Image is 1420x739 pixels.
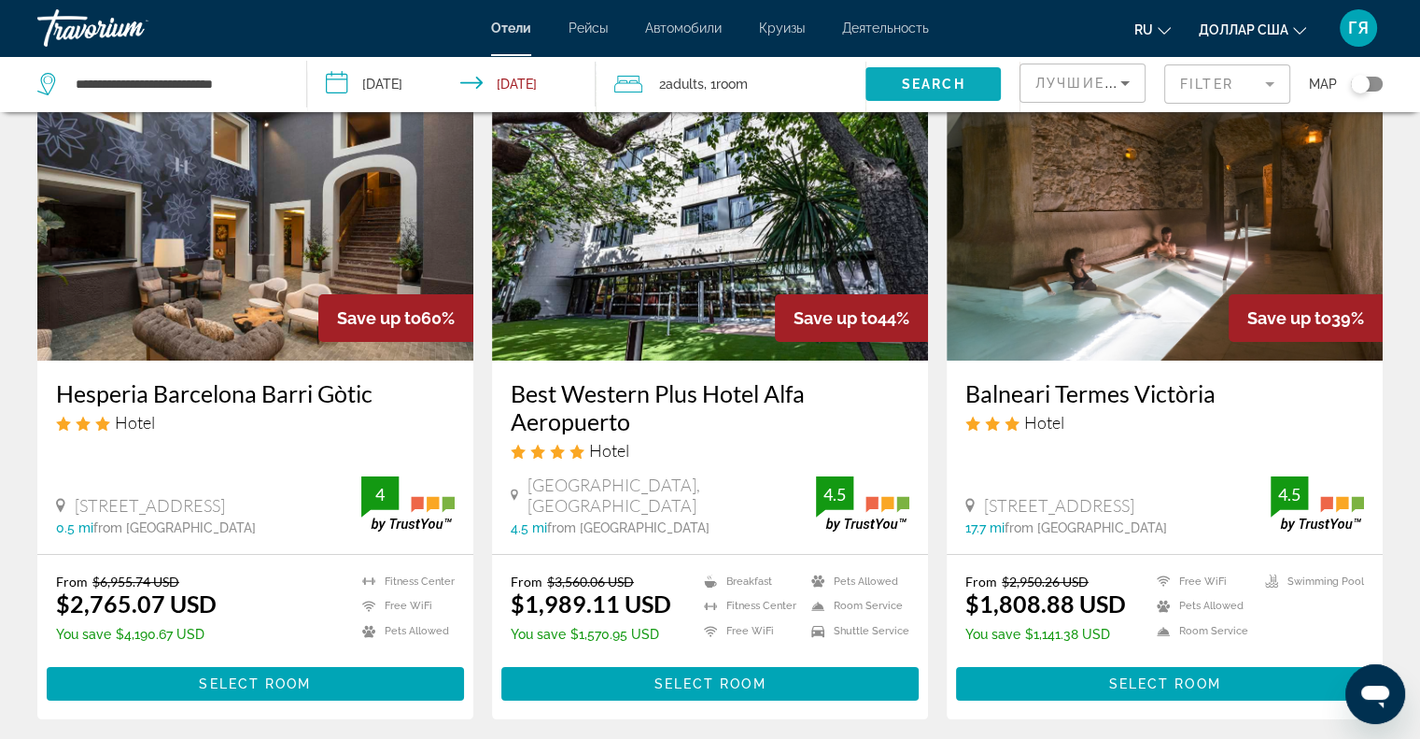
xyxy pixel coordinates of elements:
span: Hotel [115,412,155,433]
span: 17.7 mi [965,520,1005,535]
li: Pets Allowed [1147,599,1256,615]
a: Select Room [501,671,919,691]
img: Hotel image [37,62,473,361]
span: , 1 [704,71,748,97]
span: 2 [659,71,704,97]
div: 4 star Hotel [511,440,909,461]
span: Select Room [1108,676,1220,691]
span: Save up to [794,308,878,328]
li: Pets Allowed [802,574,909,590]
a: Hotel image [492,62,928,361]
a: Рейсы [569,21,608,36]
li: Shuttle Service [802,623,909,639]
a: Best Western Plus Hotel Alfa Aeropuerto [511,379,909,435]
span: From [965,574,997,590]
li: Breakfast [695,574,802,590]
span: Select Room [654,676,766,691]
button: Check-in date: Nov 9, 2025 Check-out date: Nov 22, 2025 [307,56,596,112]
ins: $2,765.07 USD [56,590,217,618]
div: 4.5 [816,483,853,505]
span: You save [511,627,566,642]
div: 4.5 [1271,483,1308,505]
p: $4,190.67 USD [56,627,217,642]
img: trustyou-badge.svg [361,476,455,532]
button: Travelers: 2 adults, 0 children [596,56,865,112]
li: Fitness Center [695,599,802,615]
span: 0.5 mi [56,520,93,535]
span: Map [1309,71,1337,97]
ins: $1,989.11 USD [511,590,671,618]
del: $6,955.74 USD [92,574,179,590]
font: доллар США [1199,22,1288,37]
div: 39% [1229,294,1383,342]
a: Деятельность [842,21,929,36]
span: From [56,574,88,590]
a: Отели [491,21,531,36]
a: Select Room [47,671,464,691]
li: Free WiFi [1147,574,1256,590]
span: [STREET_ADDRESS] [984,495,1134,516]
button: Изменить валюту [1199,16,1306,43]
a: Травориум [37,4,224,52]
li: Swimming Pool [1256,574,1364,590]
span: 4.5 mi [511,520,547,535]
span: from [GEOGRAPHIC_DATA] [93,520,256,535]
button: Filter [1164,64,1290,105]
a: Круизы [759,21,805,36]
p: $1,141.38 USD [965,627,1126,642]
del: $3,560.06 USD [547,574,634,590]
button: Меню пользователя [1334,8,1383,48]
a: Автомобили [645,21,722,36]
del: $2,950.26 USD [1002,574,1089,590]
div: 3 star Hotel [56,412,455,433]
a: Select Room [956,671,1373,691]
button: Search [865,67,1001,101]
p: $1,570.95 USD [511,627,671,642]
span: Search [902,77,965,92]
img: trustyou-badge.svg [816,476,909,532]
button: Изменить язык [1134,16,1171,43]
mat-select: Sort by [1035,72,1130,94]
span: Лучшие предложения [1035,76,1234,91]
button: Select Room [501,667,919,701]
span: Hotel [589,440,629,461]
span: [STREET_ADDRESS] [75,495,225,516]
a: Hesperia Barcelona Barri Gòtic [56,379,455,407]
ins: $1,808.88 USD [965,590,1126,618]
font: ГЯ [1348,18,1369,37]
button: Toggle map [1337,76,1383,92]
span: [GEOGRAPHIC_DATA], [GEOGRAPHIC_DATA] [527,475,816,516]
button: Select Room [956,667,1373,701]
li: Free WiFi [695,623,802,639]
span: from [GEOGRAPHIC_DATA] [547,520,710,535]
span: Room [716,77,748,92]
span: You save [965,627,1020,642]
span: Select Room [199,676,311,691]
li: Fitness Center [353,574,455,590]
li: Pets Allowed [353,623,455,639]
span: from [GEOGRAPHIC_DATA] [1005,520,1167,535]
img: trustyou-badge.svg [1271,476,1364,532]
li: Room Service [1147,623,1256,639]
li: Free WiFi [353,599,455,615]
img: Hotel image [947,62,1383,361]
span: Hotel [1024,412,1064,433]
span: Adults [666,77,704,92]
button: Select Room [47,667,464,701]
iframe: Кнопка запуска окна обмена сообщениями [1345,664,1405,724]
span: Save up to [337,308,421,328]
a: Balneari Termes Victòria [965,379,1364,407]
li: Room Service [802,599,909,615]
span: Save up to [1247,308,1331,328]
span: From [511,574,542,590]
